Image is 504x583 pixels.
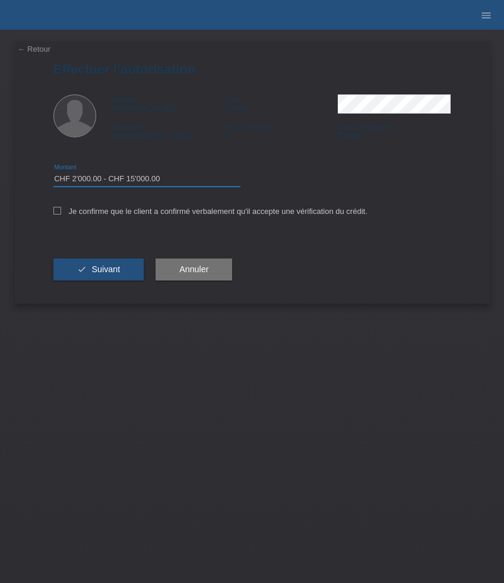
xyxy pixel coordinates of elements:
h1: Effectuer l’autorisation [53,62,451,77]
a: ← Retour [18,45,51,53]
div: C [225,122,338,140]
span: Nationalité [113,124,144,131]
label: Je confirme que le client a confirmé verbalement qu'il accepte une vérification du crédit. [53,207,367,216]
a: menu [474,11,498,18]
div: [PERSON_NAME] [113,94,226,112]
i: menu [480,10,492,21]
div: [DATE] [338,122,451,140]
span: Annuler [179,264,208,274]
span: Permis de séjour [225,124,274,131]
span: Nom [225,96,239,103]
div: Cheda [225,94,338,112]
i: check [77,264,87,274]
span: Prénom [113,96,136,103]
div: [GEOGRAPHIC_DATA] [113,122,226,140]
button: Annuler [156,259,232,281]
span: Date d'immigration [338,124,392,131]
button: check Suivant [53,259,144,281]
span: Suivant [91,264,120,274]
